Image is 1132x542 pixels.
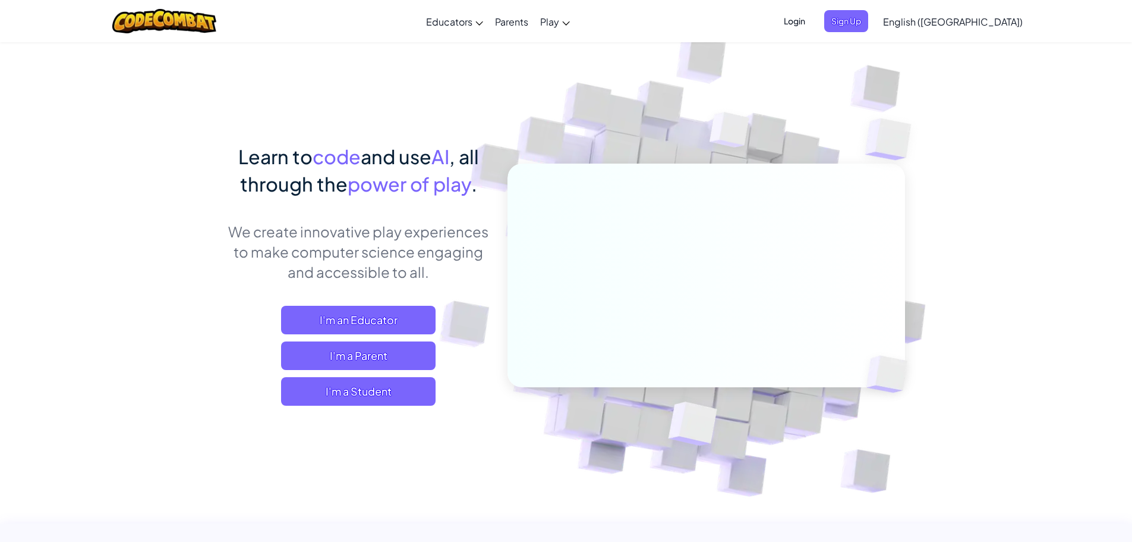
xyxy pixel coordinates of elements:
[824,10,868,32] button: Sign Up
[431,145,449,168] span: AI
[877,5,1029,37] a: English ([GEOGRAPHIC_DATA])
[313,145,361,168] span: code
[361,145,431,168] span: and use
[348,172,471,196] span: power of play
[426,15,472,28] span: Educators
[534,5,576,37] a: Play
[846,331,935,418] img: Overlap cubes
[540,15,559,28] span: Play
[777,10,812,32] button: Login
[687,89,772,177] img: Overlap cubes
[841,89,944,190] img: Overlap cubes
[238,145,313,168] span: Learn to
[420,5,489,37] a: Educators
[471,172,477,196] span: .
[228,221,490,282] p: We create innovative play experiences to make computer science engaging and accessible to all.
[883,15,1023,28] span: English ([GEOGRAPHIC_DATA])
[281,342,436,370] a: I'm a Parent
[112,9,216,33] img: CodeCombat logo
[639,377,745,475] img: Overlap cubes
[281,306,436,334] a: I'm an Educator
[489,5,534,37] a: Parents
[281,377,436,406] button: I'm a Student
